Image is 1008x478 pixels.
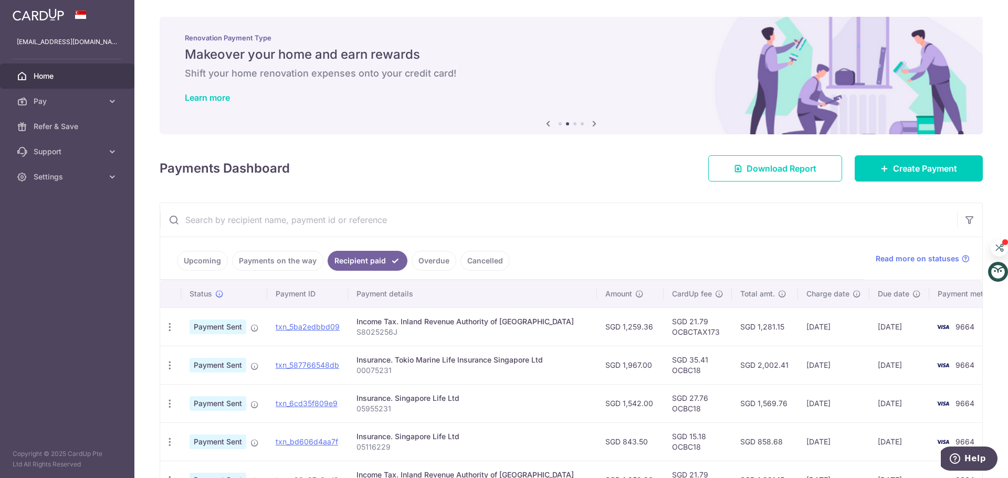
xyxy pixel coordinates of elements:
span: Settings [34,172,103,182]
img: Bank Card [932,321,953,333]
span: 9664 [955,360,974,369]
h6: Shift your home renovation expenses onto your credit card! [185,67,958,80]
th: Payment ID [267,280,348,307]
p: 05955231 [356,403,589,414]
td: [DATE] [869,346,929,384]
span: Status [190,289,212,299]
a: Payments on the way [232,251,323,271]
span: Download Report [747,162,816,175]
div: Income Tax. Inland Revenue Authority of [GEOGRAPHIC_DATA] [356,316,589,327]
span: 9664 [955,322,974,331]
th: Payment details [348,280,597,307]
iframe: Opens a widget where you can find more information [941,447,997,473]
td: [DATE] [869,422,929,461]
span: Due date [878,289,909,299]
td: SGD 843.50 [597,422,664,461]
td: [DATE] [798,384,869,422]
a: Learn more [185,92,230,103]
a: txn_5ba2edbbd09 [276,322,340,331]
a: Read more on statuses [876,253,970,264]
input: Search by recipient name, payment id or reference [160,203,957,237]
span: Payment Sent [190,396,246,411]
span: Support [34,146,103,157]
td: SGD 35.41 OCBC18 [664,346,732,384]
td: SGD 21.79 OCBCTAX173 [664,307,732,346]
span: Home [34,71,103,81]
td: SGD 1,967.00 [597,346,664,384]
span: 9664 [955,399,974,408]
p: S8025256J [356,327,589,337]
span: Payment Sent [190,434,246,449]
img: Bank Card [932,359,953,371]
span: Amount [605,289,632,299]
a: txn_bd606d4aa7f [276,437,338,446]
p: [EMAIL_ADDRESS][DOMAIN_NAME] [17,37,118,47]
a: Cancelled [460,251,510,271]
td: [DATE] [869,384,929,422]
span: Refer & Save [34,121,103,132]
span: 9664 [955,437,974,446]
a: Overdue [412,251,456,271]
p: Renovation Payment Type [185,34,958,42]
td: SGD 2,002.41 [732,346,798,384]
span: Pay [34,96,103,107]
td: SGD 858.68 [732,422,798,461]
span: Read more on statuses [876,253,959,264]
p: 05116229 [356,442,589,452]
td: SGD 27.76 OCBC18 [664,384,732,422]
a: Recipient paid [328,251,407,271]
span: Charge date [806,289,849,299]
a: Upcoming [177,251,228,271]
div: Insurance. Tokio Marine Life Insurance Singapore Ltd [356,355,589,365]
span: Create Payment [893,162,957,175]
div: Insurance. Singapore Life Ltd [356,393,589,403]
td: [DATE] [869,307,929,346]
img: Bank Card [932,397,953,410]
td: [DATE] [798,422,869,461]
a: txn_587766548db [276,360,339,369]
span: CardUp fee [672,289,712,299]
td: SGD 1,569.76 [732,384,798,422]
td: [DATE] [798,346,869,384]
a: Create Payment [855,155,983,182]
h4: Payments Dashboard [160,159,290,178]
h5: Makeover your home and earn rewards [185,46,958,63]
a: txn_6cd35f809e9 [276,399,338,408]
p: 00075231 [356,365,589,376]
img: Renovation banner [160,17,983,134]
div: Insurance. Singapore Life Ltd [356,431,589,442]
span: Payment Sent [190,320,246,334]
a: Download Report [708,155,842,182]
span: Payment Sent [190,358,246,373]
img: Bank Card [932,435,953,448]
td: SGD 1,259.36 [597,307,664,346]
td: SGD 15.18 OCBC18 [664,422,732,461]
span: Total amt. [740,289,775,299]
td: SGD 1,281.15 [732,307,798,346]
td: [DATE] [798,307,869,346]
img: CardUp [13,8,64,21]
td: SGD 1,542.00 [597,384,664,422]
